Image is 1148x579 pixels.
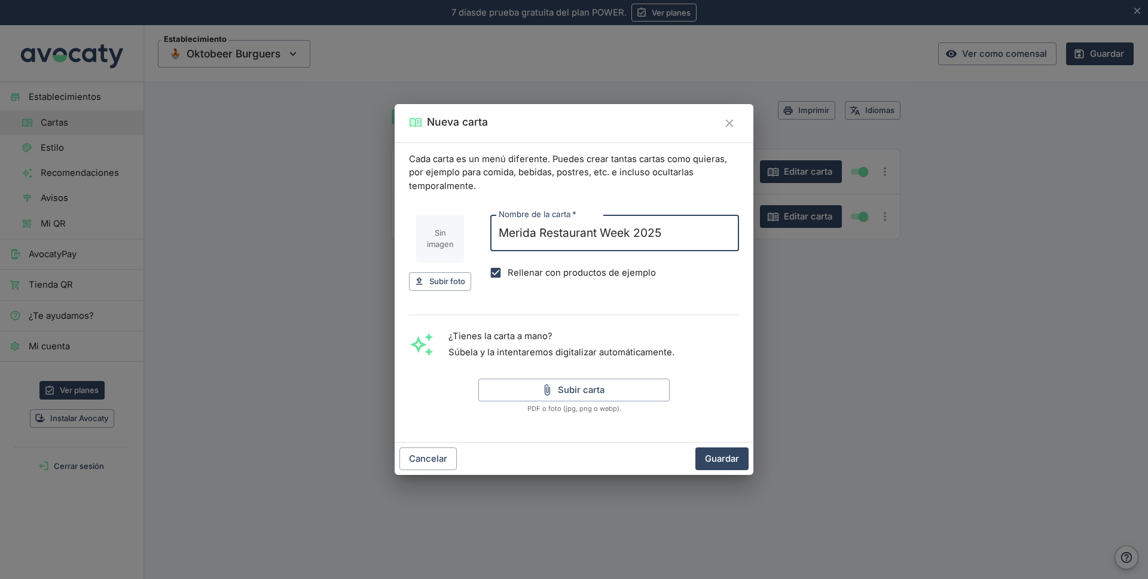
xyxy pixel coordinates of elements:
[508,266,656,279] span: Rellenar con productos de ejemplo
[448,330,674,343] p: ¿Tienes la carta a mano?
[427,114,488,130] h2: Nueva carta
[448,346,674,359] p: Súbela y la intentaremos digitalizar automáticamente.
[695,447,749,470] button: Guardar
[478,404,670,414] span: PDF o foto (jpg, png o webp).
[399,447,457,470] button: Cancelar
[429,275,465,288] span: Subir foto
[409,153,739,193] p: Cada carta es un menú diferente. Puedes crear tantas cartas como quieras, por ejemplo para comida...
[720,114,739,133] button: Cerrar
[409,272,471,291] button: Subir foto
[499,209,576,220] label: Nombre de la carta
[478,379,670,401] button: Subir carta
